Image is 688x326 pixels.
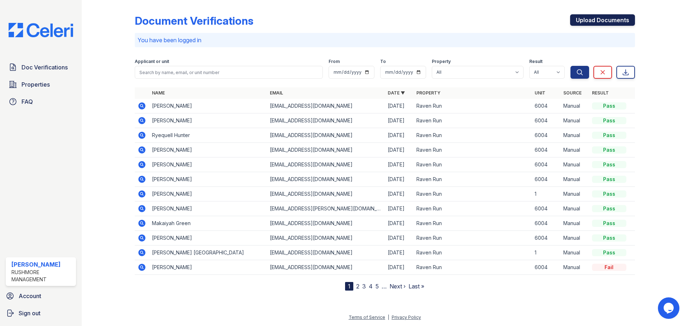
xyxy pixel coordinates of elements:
td: 6004 [532,143,560,157]
div: Pass [592,234,626,242]
a: Account [3,289,79,303]
label: From [329,59,340,64]
td: [PERSON_NAME] [149,143,267,157]
td: Manual [560,201,589,216]
td: 1 [532,245,560,260]
a: 4 [369,283,373,290]
td: Raven Run [414,231,531,245]
td: 6004 [532,201,560,216]
td: 6004 [532,216,560,231]
a: Date ▼ [388,90,405,96]
td: [DATE] [385,172,414,187]
a: Source [563,90,582,96]
td: Manual [560,187,589,201]
td: 6004 [532,231,560,245]
a: Doc Verifications [6,60,76,74]
div: | [388,315,389,320]
td: [EMAIL_ADDRESS][DOMAIN_NAME] [267,157,385,172]
td: [PERSON_NAME] [GEOGRAPHIC_DATA] [149,245,267,260]
td: [DATE] [385,128,414,143]
p: You have been logged in [138,36,632,44]
td: 6004 [532,99,560,113]
td: Manual [560,216,589,231]
td: Raven Run [414,99,531,113]
a: Unit [535,90,545,96]
td: 6004 [532,172,560,187]
span: Account [19,292,41,300]
td: [PERSON_NAME] [149,113,267,128]
td: [EMAIL_ADDRESS][PERSON_NAME][DOMAIN_NAME] [267,201,385,216]
td: [DATE] [385,157,414,172]
div: Pass [592,190,626,198]
span: FAQ [21,97,33,106]
td: [PERSON_NAME] [149,187,267,201]
label: Applicant or unit [135,59,169,64]
td: Ryequell Hunter [149,128,267,143]
div: 1 [345,282,353,291]
td: Makaiyah Green [149,216,267,231]
td: Raven Run [414,113,531,128]
td: [DATE] [385,216,414,231]
a: Result [592,90,609,96]
a: Last » [408,283,424,290]
td: [EMAIL_ADDRESS][DOMAIN_NAME] [267,260,385,275]
td: [EMAIL_ADDRESS][DOMAIN_NAME] [267,172,385,187]
div: Pass [592,161,626,168]
td: [PERSON_NAME] [149,172,267,187]
td: [PERSON_NAME] [149,201,267,216]
label: To [380,59,386,64]
td: [DATE] [385,99,414,113]
td: [DATE] [385,187,414,201]
div: Fail [592,264,626,271]
td: [EMAIL_ADDRESS][DOMAIN_NAME] [267,128,385,143]
a: Privacy Policy [392,315,421,320]
td: Raven Run [414,260,531,275]
td: Raven Run [414,216,531,231]
td: [EMAIL_ADDRESS][DOMAIN_NAME] [267,99,385,113]
a: Sign out [3,306,79,320]
td: [DATE] [385,143,414,157]
td: Manual [560,260,589,275]
a: 3 [362,283,366,290]
td: Manual [560,231,589,245]
div: Rushmore Management [11,269,73,283]
td: Manual [560,113,589,128]
td: [DATE] [385,231,414,245]
td: [PERSON_NAME] [149,99,267,113]
div: Pass [592,220,626,227]
a: 2 [356,283,359,290]
label: Property [432,59,451,64]
a: Name [152,90,165,96]
td: Manual [560,245,589,260]
td: [EMAIL_ADDRESS][DOMAIN_NAME] [267,245,385,260]
td: [PERSON_NAME] [149,231,267,245]
div: [PERSON_NAME] [11,260,73,269]
span: Doc Verifications [21,63,68,72]
a: Next › [390,283,406,290]
td: [PERSON_NAME] [149,157,267,172]
span: Sign out [19,309,40,317]
td: Raven Run [414,187,531,201]
a: Upload Documents [570,14,635,26]
span: Properties [21,80,50,89]
td: Manual [560,143,589,157]
td: 1 [532,187,560,201]
td: Manual [560,99,589,113]
td: Raven Run [414,128,531,143]
td: 6004 [532,260,560,275]
td: 6004 [532,128,560,143]
td: [EMAIL_ADDRESS][DOMAIN_NAME] [267,187,385,201]
iframe: chat widget [658,297,681,319]
div: Pass [592,102,626,110]
td: [EMAIL_ADDRESS][DOMAIN_NAME] [267,231,385,245]
span: … [382,282,387,291]
div: Pass [592,205,626,212]
td: 6004 [532,113,560,128]
a: Property [416,90,440,96]
td: [EMAIL_ADDRESS][DOMAIN_NAME] [267,216,385,231]
td: Raven Run [414,143,531,157]
td: Raven Run [414,157,531,172]
a: Email [270,90,283,96]
td: [EMAIL_ADDRESS][DOMAIN_NAME] [267,113,385,128]
td: [PERSON_NAME] [149,260,267,275]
